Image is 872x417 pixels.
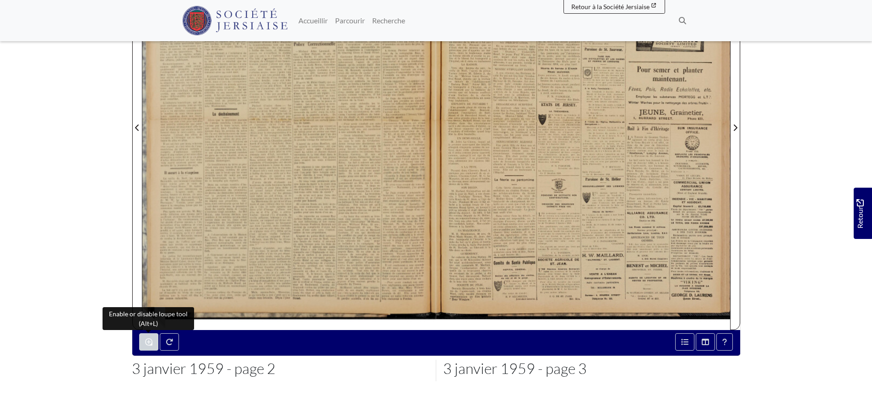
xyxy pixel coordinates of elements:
font: 3 janvier 1959 - page 3 [443,359,587,377]
font: Retour à la Société Jersiaise [571,3,650,11]
font: 3 janvier 1959 - page 2 [132,359,276,377]
font: Retour [856,206,864,228]
font: Parcourir [335,16,365,25]
button: Aide [716,333,733,351]
a: Accueillir [295,11,331,30]
a: Recherche [368,11,409,30]
a: Logo de la Société Jersiaise [182,4,288,38]
a: Parcourir [331,11,368,30]
a: Souhaitez-vous donner votre avis ? [854,188,872,239]
img: Société Jersiaise [182,6,288,35]
button: Vignettes [696,333,715,351]
button: Ouvrir la fenêtre des métadonnées [675,333,694,351]
font: Recherche [372,16,405,25]
font: Accueillir [298,16,328,25]
div: Enable or disable loupe tool (Alt+L) [103,307,194,330]
button: Faire tourner le livre [160,333,179,351]
button: Activer ou désactiver l'outil loupe (Alt+L) [139,333,158,351]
